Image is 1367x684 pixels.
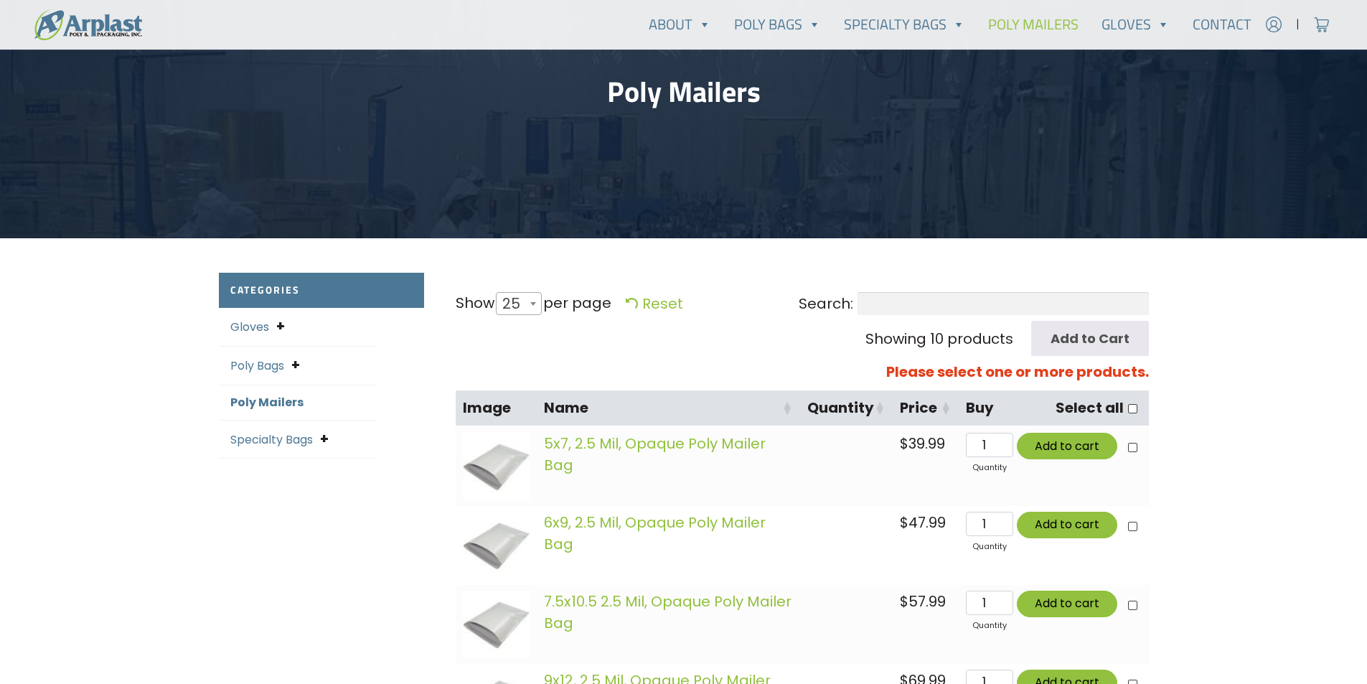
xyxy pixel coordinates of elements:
img: images [463,591,530,658]
a: Poly Mailers [230,394,304,411]
div: Showing 10 products [865,328,1013,350]
label: Search: [799,292,1149,315]
button: Add to cart [1017,433,1117,459]
a: About [637,10,723,39]
span: $ [900,512,908,533]
th: Name: activate to sort column ascending [537,390,800,427]
a: Specialty Bags [832,10,977,39]
label: Show per page [456,292,611,316]
span: 25 [497,286,535,321]
th: BuySelect all [959,390,1148,427]
th: Price: activate to sort column ascending [893,390,959,427]
span: 25 [496,292,542,315]
a: Reset [626,294,683,314]
input: Qty [966,433,1013,457]
a: Poly Bags [230,357,284,374]
p: Please select one or more products. [474,362,1149,382]
th: Quantity: activate to sort column ascending [800,390,893,427]
a: Specialty Bags [230,431,313,448]
bdi: 47.99 [900,512,946,533]
a: 5x7, 2.5 Mil, Opaque Poly Mailer Bag [544,434,766,475]
input: Add to Cart [1031,321,1149,356]
a: 7.5x10.5 2.5 Mil, Opaque Poly Mailer Bag [544,591,791,633]
button: Add to cart [1017,591,1117,617]
a: Gloves [1090,10,1181,39]
th: Image [456,390,537,427]
span: $ [900,434,908,454]
h1: Poly Mailers [219,75,1149,109]
a: Poly Mailers [977,10,1090,39]
label: Select all [1056,398,1124,418]
bdi: 39.99 [900,434,945,454]
h2: Categories [219,273,424,308]
img: images [463,433,530,500]
span: | [1296,16,1300,33]
button: Add to cart [1017,512,1117,538]
img: images [463,512,530,579]
a: Poly Bags [723,10,832,39]
img: logo [34,9,142,40]
span: $ [900,591,908,612]
bdi: 57.99 [900,591,946,612]
a: Gloves [230,319,269,335]
a: Contact [1181,10,1263,39]
input: Qty [966,591,1013,615]
input: Qty [966,512,1013,536]
a: 6x9, 2.5 Mil, Opaque Poly Mailer Bag [544,512,766,554]
input: Search: [858,292,1149,315]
